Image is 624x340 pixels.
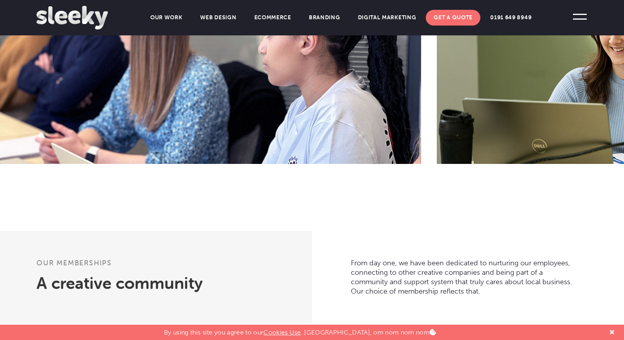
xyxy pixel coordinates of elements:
[142,10,190,26] a: Our Work
[246,10,299,26] a: Ecommerce
[164,325,436,336] p: By using this site you agree to our . [GEOGRAPHIC_DATA], om nom nom nom
[351,258,572,296] p: From day one, we have been dedicated to nurturing our employees, connecting to other creative com...
[426,10,480,26] a: Get A Quote
[36,258,281,273] h3: Our memberships
[482,10,539,26] a: 0191 649 8949
[350,10,424,26] a: Digital Marketing
[192,10,244,26] a: Web Design
[36,273,281,293] h2: A creative community
[301,10,348,26] a: Branding
[36,6,108,29] img: Sleeky Web Design Newcastle
[263,329,301,336] a: Cookies Use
